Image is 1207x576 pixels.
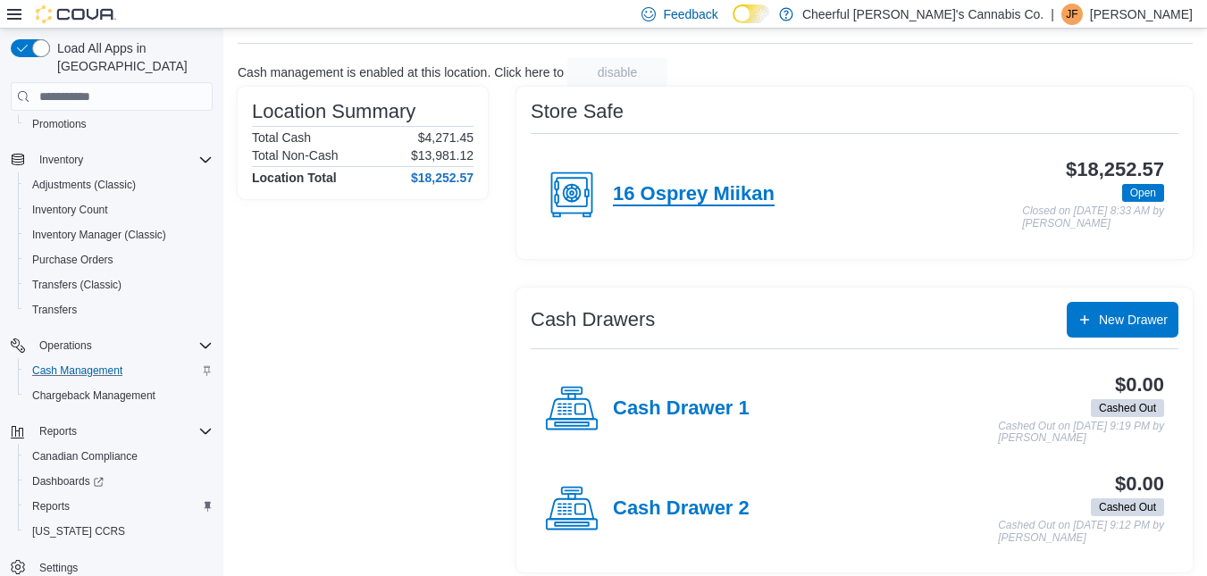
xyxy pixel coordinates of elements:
p: [PERSON_NAME] [1090,4,1193,25]
button: Canadian Compliance [18,444,220,469]
span: Chargeback Management [25,385,213,406]
span: Inventory Count [32,203,108,217]
a: Adjustments (Classic) [25,174,143,196]
span: disable [598,63,637,81]
h4: Location Total [252,171,337,185]
span: Inventory Count [25,199,213,221]
button: Transfers [18,297,220,322]
span: Open [1122,184,1164,202]
span: Operations [39,338,92,353]
h3: $0.00 [1115,374,1164,396]
span: Open [1130,185,1156,201]
button: Operations [4,333,220,358]
span: Reports [32,421,213,442]
p: Closed on [DATE] 8:33 AM by [PERSON_NAME] [1022,205,1164,230]
span: Adjustments (Classic) [25,174,213,196]
button: Inventory Manager (Classic) [18,222,220,247]
button: Chargeback Management [18,383,220,408]
h3: Location Summary [252,101,415,122]
span: Transfers (Classic) [25,274,213,296]
button: Adjustments (Classic) [18,172,220,197]
span: Transfers (Classic) [32,278,122,292]
button: Inventory Count [18,197,220,222]
a: Promotions [25,113,94,135]
span: Adjustments (Classic) [32,178,136,192]
p: $4,271.45 [418,130,474,145]
button: Purchase Orders [18,247,220,272]
span: Cashed Out [1091,399,1164,417]
span: Reports [32,499,70,513]
p: $13,981.12 [411,148,474,163]
p: | [1051,4,1054,25]
span: JF [1066,4,1077,25]
h3: Cash Drawers [531,309,655,330]
span: Settings [39,561,78,575]
a: Inventory Manager (Classic) [25,224,173,246]
h3: $18,252.57 [1066,159,1164,180]
span: Purchase Orders [32,253,113,267]
a: Canadian Compliance [25,446,145,467]
span: Promotions [32,117,87,131]
span: Inventory Manager (Classic) [32,228,166,242]
h4: $18,252.57 [411,171,474,185]
p: Cashed Out on [DATE] 9:12 PM by [PERSON_NAME] [998,520,1164,544]
button: Reports [18,494,220,519]
span: Load All Apps in [GEOGRAPHIC_DATA] [50,39,213,75]
a: Transfers [25,299,84,321]
span: Feedback [663,5,717,23]
span: Transfers [32,303,77,317]
span: Dark Mode [733,23,733,24]
button: Inventory [4,147,220,172]
span: Transfers [25,299,213,321]
span: Reports [25,496,213,517]
h4: Cash Drawer 2 [613,497,750,521]
span: Cashed Out [1091,498,1164,516]
span: Cash Management [25,360,213,381]
span: Purchase Orders [25,249,213,271]
button: New Drawer [1067,302,1178,338]
h4: 16 Osprey Miikan [613,183,775,206]
p: Cheerful [PERSON_NAME]'s Cannabis Co. [802,4,1044,25]
span: Reports [39,424,77,438]
span: Inventory Manager (Classic) [25,224,213,246]
button: Promotions [18,112,220,137]
button: Transfers (Classic) [18,272,220,297]
h3: Store Safe [531,101,624,122]
button: Inventory [32,149,90,171]
span: [US_STATE] CCRS [32,524,125,538]
button: [US_STATE] CCRS [18,519,220,544]
button: Reports [32,421,84,442]
a: Transfers (Classic) [25,274,129,296]
span: Cashed Out [1099,400,1156,416]
div: Jason Fitzpatrick [1061,4,1083,25]
span: Cashed Out [1099,499,1156,515]
button: Cash Management [18,358,220,383]
span: Canadian Compliance [25,446,213,467]
a: Cash Management [25,360,130,381]
p: Cashed Out on [DATE] 9:19 PM by [PERSON_NAME] [998,421,1164,445]
span: Canadian Compliance [32,449,138,463]
span: Inventory [39,153,83,167]
h4: Cash Drawer 1 [613,397,750,421]
span: Dashboards [32,474,104,488]
a: Dashboards [25,471,111,492]
a: Dashboards [18,469,220,494]
input: Dark Mode [733,4,770,23]
button: Reports [4,419,220,444]
h3: $0.00 [1115,473,1164,495]
span: Inventory [32,149,213,171]
span: Chargeback Management [32,388,155,403]
span: Dashboards [25,471,213,492]
span: Washington CCRS [25,521,213,542]
span: New Drawer [1099,311,1168,329]
span: Operations [32,335,213,356]
h6: Total Cash [252,130,311,145]
a: Chargeback Management [25,385,163,406]
img: Cova [36,5,116,23]
button: disable [567,58,667,87]
h6: Total Non-Cash [252,148,339,163]
p: Cash management is enabled at this location. Click here to [238,65,564,79]
a: [US_STATE] CCRS [25,521,132,542]
span: Cash Management [32,363,122,378]
span: Promotions [25,113,213,135]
